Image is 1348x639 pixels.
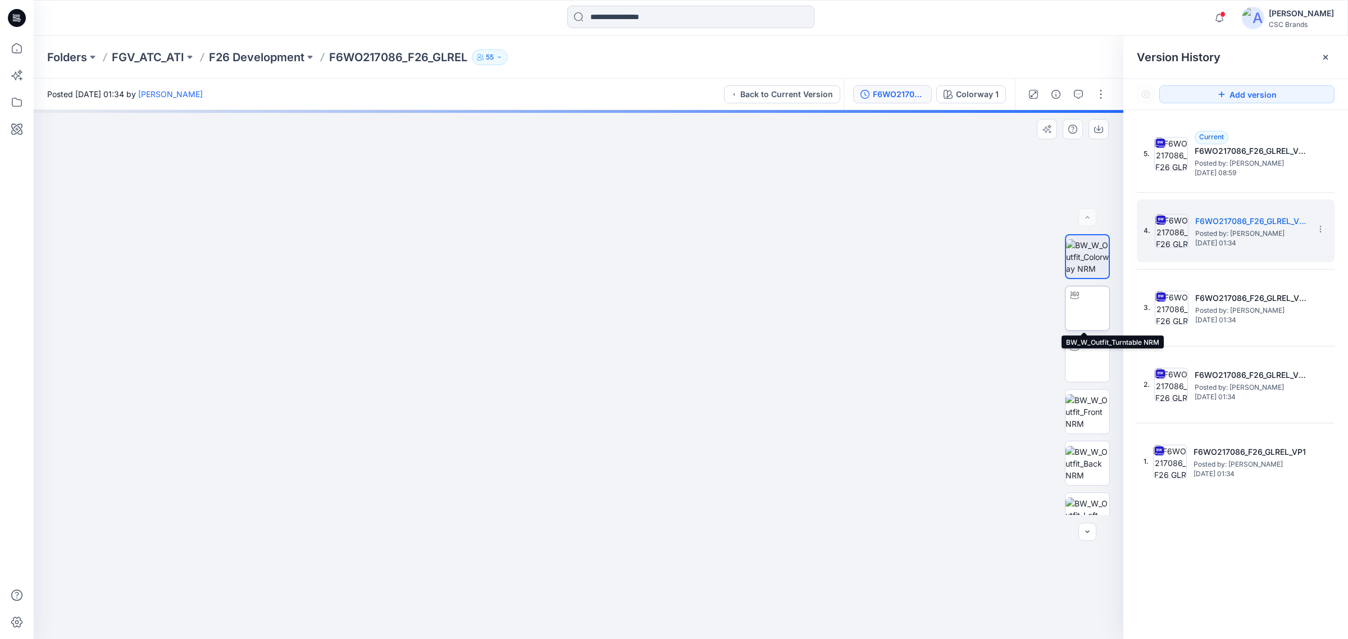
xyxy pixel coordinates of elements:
[1065,446,1109,481] img: BW_W_Outfit_Back NRM
[209,49,304,65] a: F26 Development
[1194,459,1306,470] span: Posted by: Susie Kim
[1195,393,1307,401] span: [DATE] 01:34
[47,88,203,100] span: Posted [DATE] 01:34 by
[1242,7,1264,29] img: avatar
[1065,394,1109,430] img: BW_W_Outfit_Front NRM
[138,89,203,99] a: [PERSON_NAME]
[873,88,925,101] div: F6WO217086_F26_GLREL_VP4
[1195,144,1307,158] h5: F6WO217086_F26_GLREL_VP5
[1195,382,1307,393] span: Posted by: Susie Kim
[1065,343,1109,378] img: BW_W_Outfit_Turntable NRM 2
[47,49,87,65] a: Folders
[936,85,1006,103] button: Colorway 1
[1153,445,1187,478] img: F6WO217086_F26_GLREL_VP1
[1195,291,1308,305] h5: F6WO217086_F26_GLREL_VP3
[1155,291,1188,325] img: F6WO217086_F26_GLREL_VP3
[112,49,184,65] a: FGV_ATC_ATI
[1195,228,1308,239] span: Posted by: Susie Kim
[1269,7,1334,20] div: [PERSON_NAME]
[1065,291,1109,326] img: BW_W_Outfit_Turntable NRM
[1137,85,1155,103] button: Show Hidden Versions
[1195,305,1308,316] span: Posted by: Susie Kim
[329,49,467,65] p: F6WO217086_F26_GLREL
[1137,51,1221,64] span: Version History
[1195,158,1307,169] span: Posted by: Susie Kim
[1194,470,1306,478] span: [DATE] 01:34
[1195,169,1307,177] span: [DATE] 08:59
[1154,368,1188,401] img: F6WO217086_F26_GLREL_VP2
[1047,85,1065,103] button: Details
[1144,226,1150,236] span: 4.
[1155,214,1188,248] img: F6WO217086_F26_GLREL_VP4
[1321,53,1330,62] button: Close
[1195,214,1308,228] h5: F6WO217086_F26_GLREL_VP4
[1144,457,1149,467] span: 1.
[1065,497,1109,533] img: BW_W_Outfit_Left NRM
[486,51,494,63] p: 55
[1066,239,1109,275] img: BW_W_Outfit_Colorway NRM
[472,49,508,65] button: 55
[1144,303,1150,313] span: 3.
[1154,137,1188,171] img: F6WO217086_F26_GLREL_VP5
[1195,239,1308,247] span: [DATE] 01:34
[1159,85,1335,103] button: Add version
[956,88,999,101] div: Colorway 1
[1269,20,1334,29] div: CSC Brands
[853,85,932,103] button: F6WO217086_F26_GLREL_VP4
[724,85,840,103] button: Back to Current Version
[1195,368,1307,382] h5: F6WO217086_F26_GLREL_VP2
[1144,149,1150,159] span: 5.
[1195,316,1308,324] span: [DATE] 01:34
[1194,445,1306,459] h5: F6WO217086_F26_GLREL_VP1
[1199,133,1224,141] span: Current
[1144,380,1150,390] span: 2.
